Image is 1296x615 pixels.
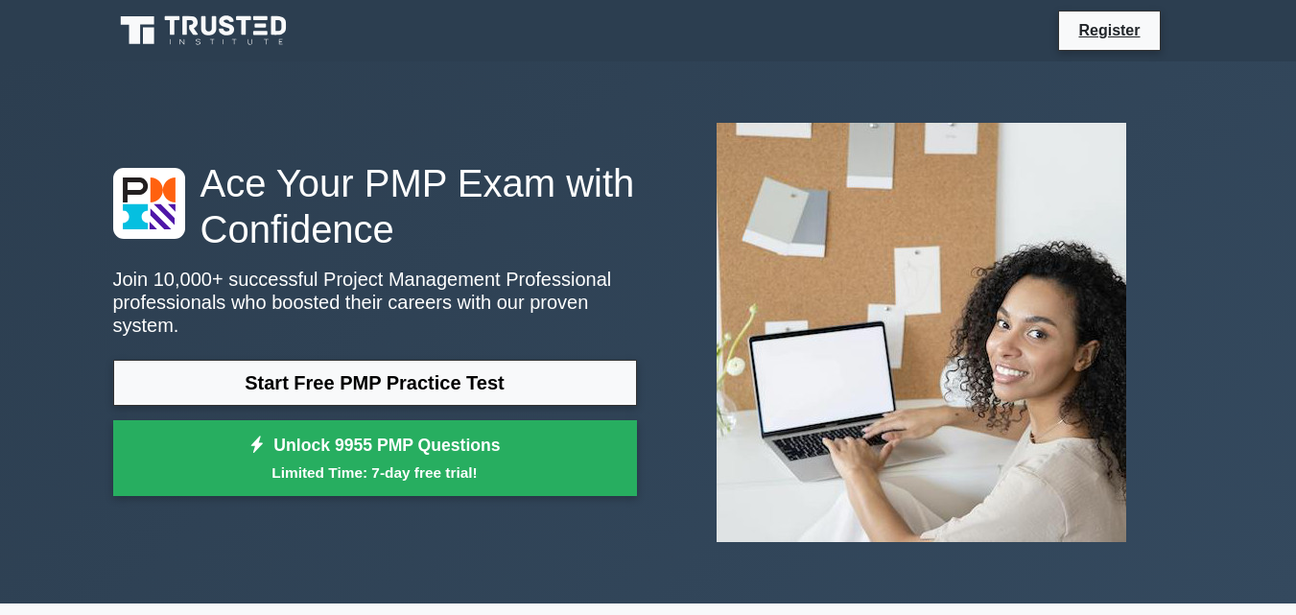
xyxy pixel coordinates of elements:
[137,461,613,484] small: Limited Time: 7-day free trial!
[113,160,637,252] h1: Ace Your PMP Exam with Confidence
[1067,18,1151,42] a: Register
[113,360,637,406] a: Start Free PMP Practice Test
[113,420,637,497] a: Unlock 9955 PMP QuestionsLimited Time: 7-day free trial!
[113,268,637,337] p: Join 10,000+ successful Project Management Professional professionals who boosted their careers w...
